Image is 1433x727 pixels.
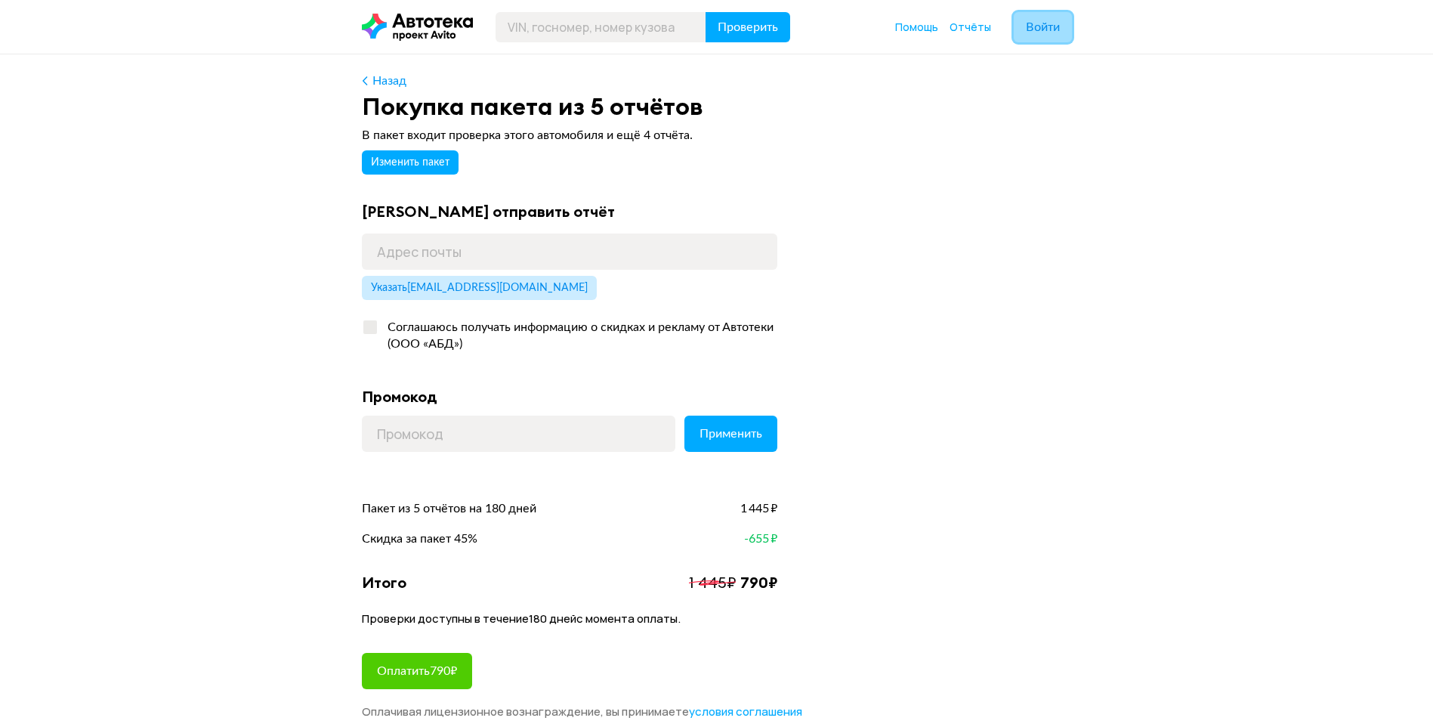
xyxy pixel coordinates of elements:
[1014,12,1072,42] button: Войти
[371,157,449,168] span: Изменить пакет
[362,653,472,689] button: Оплатить790₽
[362,126,777,144] div: В пакет входит проверка этого автомобиля и ещё 4 отчёта.
[1026,21,1060,33] span: Войти
[950,20,991,35] a: Отчёты
[895,20,938,34] span: Помощь
[362,573,406,592] div: Итого
[362,150,459,175] button: Изменить пакет
[362,202,777,221] div: [PERSON_NAME] отправить отчёт
[950,20,991,34] span: Отчёты
[689,704,802,719] a: условия соглашения
[744,531,777,547] span: -655 ₽
[377,665,457,677] span: Оплатить 790 ₽
[362,611,777,634] p: Проверки доступны в течение 180 дней с момента оплаты.
[689,573,736,592] span: 1 445 ₽
[689,704,802,719] span: условия соглашения
[371,283,588,293] span: Указать [EMAIL_ADDRESS][DOMAIN_NAME]
[740,573,777,592] div: 790 ₽
[362,704,802,719] span: Оплачивая лицензионное вознаграждение, вы принимаете
[700,428,762,440] span: Применить
[362,387,777,407] div: Промокод
[895,20,938,35] a: Помощь
[496,12,706,42] input: VIN, госномер, номер кузова
[362,93,1072,120] div: Покупка пакета из 5 отчётов
[362,276,597,300] button: Указать[EMAIL_ADDRESS][DOMAIN_NAME]
[718,21,778,33] span: Проверить
[378,319,777,352] div: Соглашаюсь получать информацию о скидках и рекламу от Автотеки (ООО «АБД»)
[684,416,777,452] button: Применить
[362,531,477,547] span: Скидка за пакет 45%
[706,12,790,42] button: Проверить
[740,500,777,517] span: 1 445 ₽
[362,416,675,452] input: Промокод
[362,500,536,517] span: Пакет из 5 отчётов на 180 дней
[372,73,406,89] div: Назад
[362,234,777,270] input: Адрес почты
